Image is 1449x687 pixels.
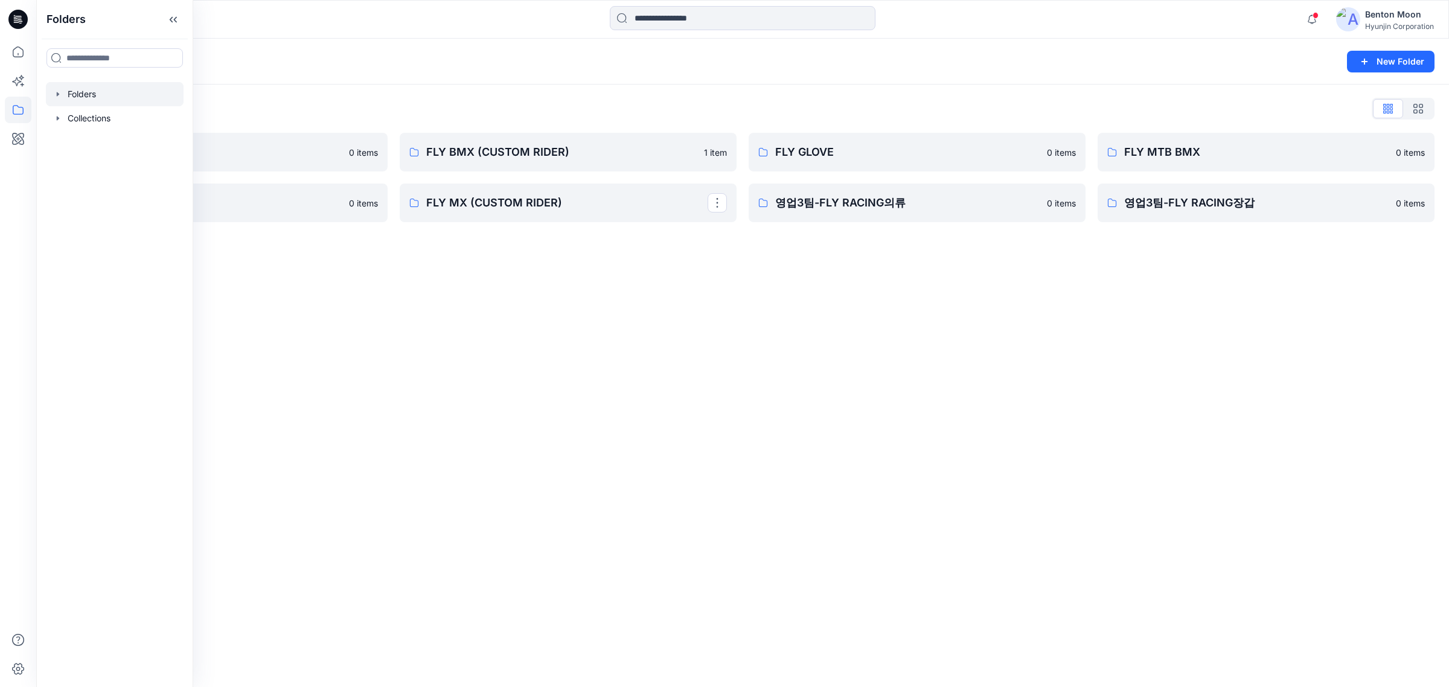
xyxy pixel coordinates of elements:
p: 영업3팀-FLY RACING장갑 [1124,194,1389,211]
p: 0 items [349,146,378,159]
p: 0 items [1047,197,1076,209]
p: FLY MX (CUSTOM RIDER) [426,194,708,211]
a: FLY BMX (CUSTOM RIDER)1 item [400,133,737,171]
div: Benton Moon [1365,7,1434,22]
p: 0 items [1396,197,1425,209]
a: 0-[PERSON_NAME]0 items [51,133,388,171]
p: FLY MX [77,194,342,211]
a: FLY MTB BMX0 items [1098,133,1435,171]
p: 1 item [704,146,727,159]
p: 0 items [1047,146,1076,159]
p: FLY MTB BMX [1124,144,1389,161]
a: FLY MX0 items [51,184,388,222]
p: FLY GLOVE [775,144,1040,161]
p: 영업3팀-FLY RACING의류 [775,194,1040,211]
button: New Folder [1347,51,1435,72]
a: 영업3팀-FLY RACING의류0 items [749,184,1086,222]
a: FLY MX (CUSTOM RIDER) [400,184,737,222]
p: 0-[PERSON_NAME] [77,144,342,161]
a: FLY GLOVE0 items [749,133,1086,171]
p: FLY BMX (CUSTOM RIDER) [426,144,697,161]
div: Hyunjin Corporation [1365,22,1434,31]
p: 0 items [349,197,378,209]
img: avatar [1336,7,1360,31]
a: 영업3팀-FLY RACING장갑0 items [1098,184,1435,222]
p: 0 items [1396,146,1425,159]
